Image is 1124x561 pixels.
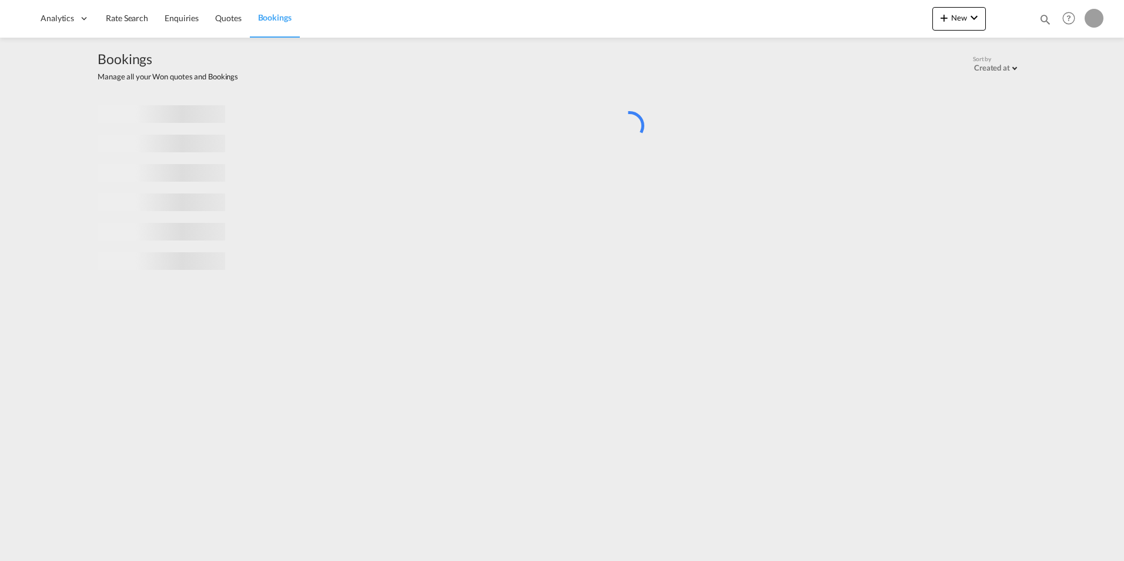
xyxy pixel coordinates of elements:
[1039,13,1052,26] md-icon: icon-magnify
[106,13,148,23] span: Rate Search
[937,13,981,22] span: New
[41,12,74,24] span: Analytics
[1039,13,1052,31] div: icon-magnify
[937,11,951,25] md-icon: icon-plus 400-fg
[932,7,986,31] button: icon-plus 400-fgNewicon-chevron-down
[98,71,238,82] span: Manage all your Won quotes and Bookings
[215,13,241,23] span: Quotes
[98,49,238,68] span: Bookings
[973,55,991,63] span: Sort by
[165,13,199,23] span: Enquiries
[1059,8,1085,29] div: Help
[967,11,981,25] md-icon: icon-chevron-down
[974,63,1010,72] div: Created at
[1059,8,1079,28] span: Help
[258,12,292,22] span: Bookings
